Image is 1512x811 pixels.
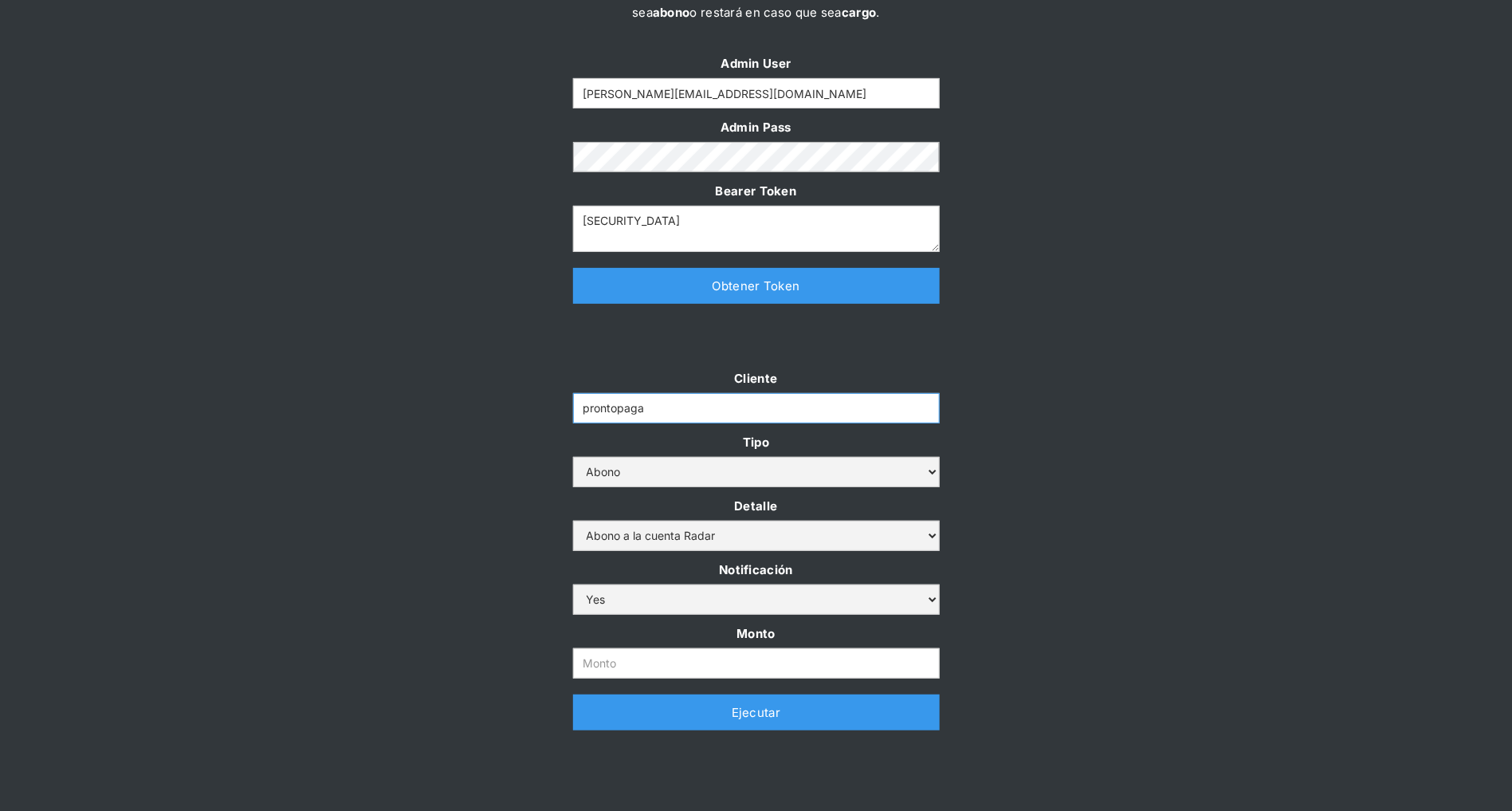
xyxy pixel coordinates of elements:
label: Admin Pass [573,116,940,138]
input: Example Text [573,78,940,108]
label: Detalle [573,495,940,517]
label: Admin User [573,53,940,74]
form: Form [573,53,940,252]
input: Monto [573,648,940,679]
label: Tipo [573,431,940,453]
strong: cargo [842,5,877,20]
a: Ejecutar [573,695,940,730]
a: Obtener Token [573,268,940,304]
label: Notificación [573,559,940,581]
strong: abono [653,5,690,20]
label: Monto [573,623,940,644]
form: Form [573,368,940,679]
input: Example Text [573,393,940,423]
label: Bearer Token [573,180,940,202]
label: Cliente [573,368,940,389]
